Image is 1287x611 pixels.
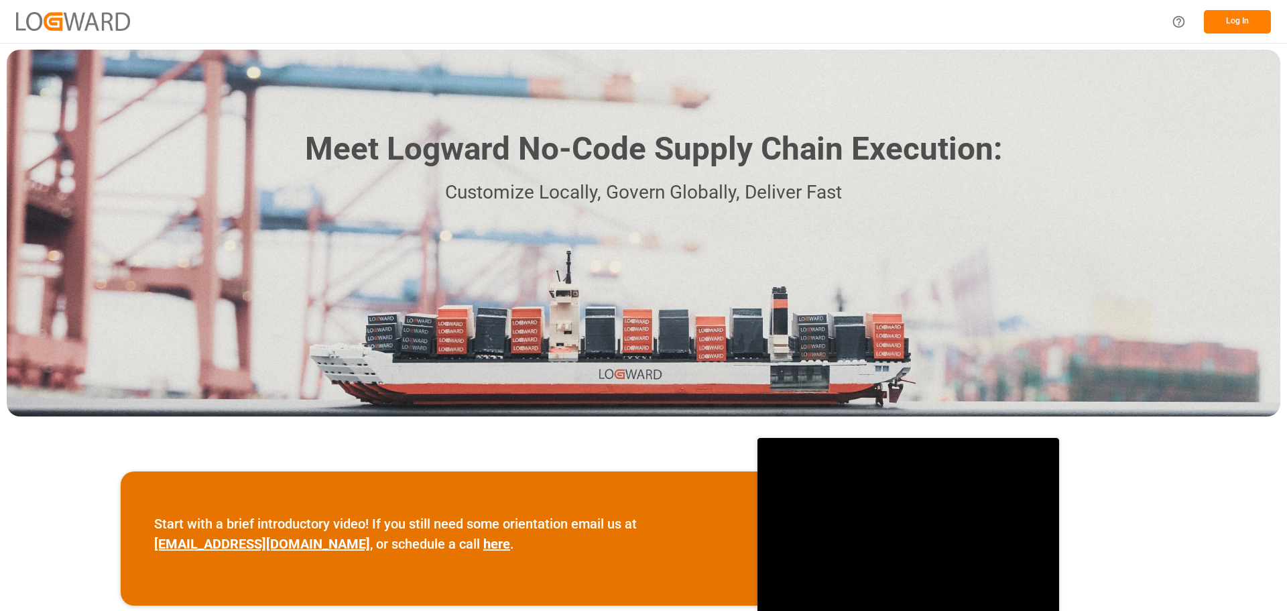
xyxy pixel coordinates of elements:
[154,514,724,554] p: Start with a brief introductory video! If you still need some orientation email us at , or schedu...
[16,12,130,30] img: Logward_new_orange.png
[305,125,1002,173] h1: Meet Logward No-Code Supply Chain Execution:
[1204,10,1271,34] button: Log In
[154,536,370,552] a: [EMAIL_ADDRESS][DOMAIN_NAME]
[483,536,510,552] a: here
[1164,7,1194,37] button: Help Center
[285,178,1002,208] p: Customize Locally, Govern Globally, Deliver Fast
